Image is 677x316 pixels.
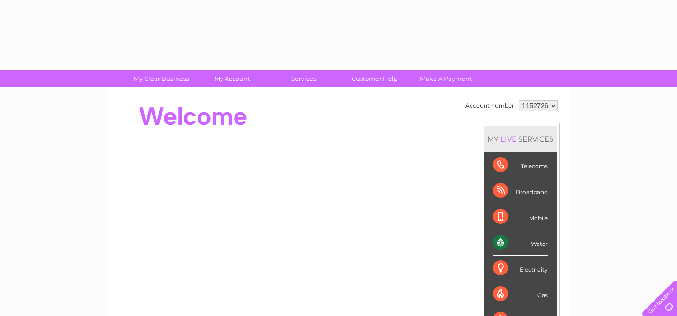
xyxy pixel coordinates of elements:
td: Account number [463,98,516,114]
div: Water [493,230,548,256]
div: Mobile [493,204,548,230]
div: Broadband [493,178,548,204]
a: My Account [194,70,271,87]
a: Services [265,70,342,87]
a: Customer Help [336,70,413,87]
div: Gas [493,281,548,307]
a: My Clear Business [123,70,200,87]
div: Telecoms [493,152,548,178]
div: LIVE [499,135,518,144]
div: MY SERVICES [484,126,557,152]
div: Electricity [493,256,548,281]
a: Make A Payment [407,70,485,87]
